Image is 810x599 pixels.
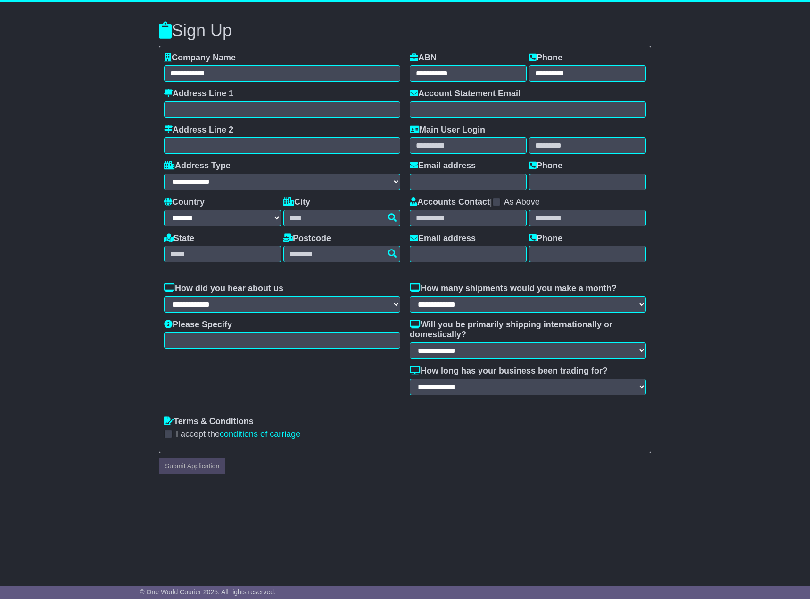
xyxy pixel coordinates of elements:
label: City [283,197,310,208]
label: How long has your business been trading for? [410,366,608,376]
label: How many shipments would you make a month? [410,283,617,294]
label: Country [164,197,205,208]
label: Accounts Contact [410,197,490,208]
label: Phone [529,233,562,244]
label: Email address [410,161,476,171]
label: Phone [529,53,562,63]
label: Address Line 1 [164,89,233,99]
label: Postcode [283,233,331,244]
label: Main User Login [410,125,485,135]
label: I accept the [176,429,300,440]
a: conditions of carriage [220,429,300,439]
button: Submit Application [159,458,225,474]
label: Address Line 2 [164,125,233,135]
label: Please Specify [164,320,232,330]
label: Will you be primarily shipping internationally or domestically? [410,320,646,340]
label: ABN [410,53,437,63]
label: Company Name [164,53,236,63]
label: How did you hear about us [164,283,283,294]
label: Terms & Conditions [164,416,254,427]
h3: Sign Up [159,21,651,40]
label: Email address [410,233,476,244]
span: © One World Courier 2025. All rights reserved. [140,588,276,596]
label: As Above [504,197,540,208]
label: State [164,233,194,244]
div: | [410,197,646,210]
label: Account Statement Email [410,89,521,99]
label: Address Type [164,161,231,171]
label: Phone [529,161,562,171]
